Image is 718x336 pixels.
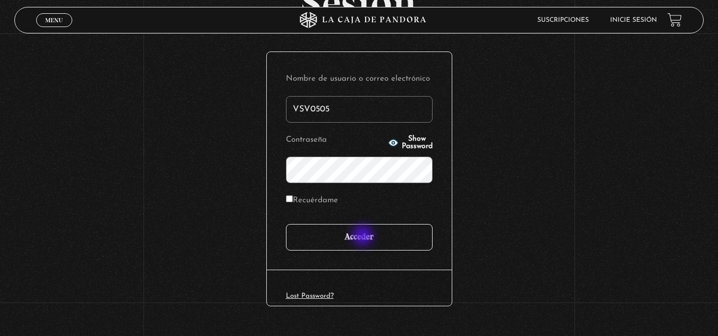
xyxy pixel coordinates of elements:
[286,132,385,149] label: Contraseña
[286,292,334,299] a: Lost Password?
[402,135,433,150] span: Show Password
[286,195,293,202] input: Recuérdame
[610,17,657,23] a: Inicie sesión
[668,13,682,27] a: View your shopping cart
[41,25,66,33] span: Cerrar
[388,135,433,150] button: Show Password
[286,71,433,88] label: Nombre de usuario o correo electrónico
[45,17,63,23] span: Menu
[286,224,433,251] input: Acceder
[537,17,589,23] a: Suscripciones
[286,193,338,209] label: Recuérdame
